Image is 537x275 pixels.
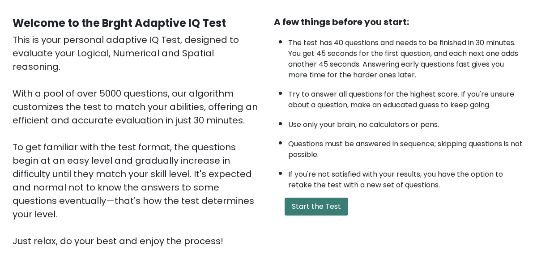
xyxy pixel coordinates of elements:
b: Welcome to the Brght Adaptive IQ Test [13,16,226,30]
div: This is your personal adaptive IQ Test, designed to evaluate your Logical, Numerical and Spatial ... [13,33,263,248]
li: Questions must be answered in sequence; skipping questions is not possible. [288,134,524,160]
button: Start the Test [285,198,348,216]
li: Use only your brain, no calculators or pens. [288,115,524,130]
li: If you're not satisfied with your results, you have the option to retake the test with a new set ... [288,165,524,190]
li: Try to answer all questions for the highest score. If you're unsure about a question, make an edu... [288,85,524,110]
div: A few things before you start: [274,15,524,29]
li: The test has 40 questions and needs to be finished in 30 minutes. You get 45 seconds for the firs... [288,33,524,80]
